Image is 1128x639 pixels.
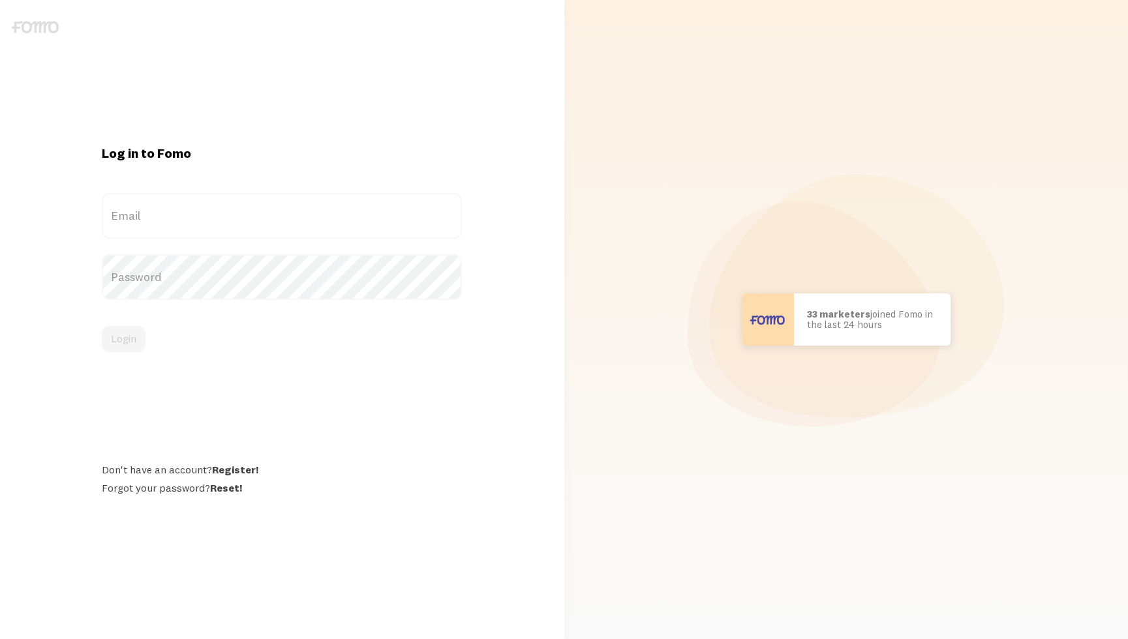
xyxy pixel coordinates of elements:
[102,145,462,162] h1: Log in to Fomo
[102,254,462,300] label: Password
[210,481,242,494] a: Reset!
[12,21,59,33] img: fomo-logo-gray-b99e0e8ada9f9040e2984d0d95b3b12da0074ffd48d1e5cb62ac37fc77b0b268.svg
[807,308,870,320] b: 33 marketers
[742,293,794,346] img: User avatar
[102,193,462,239] label: Email
[807,309,937,331] p: joined Fomo in the last 24 hours
[102,463,462,476] div: Don't have an account?
[102,481,462,494] div: Forgot your password?
[212,463,258,476] a: Register!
